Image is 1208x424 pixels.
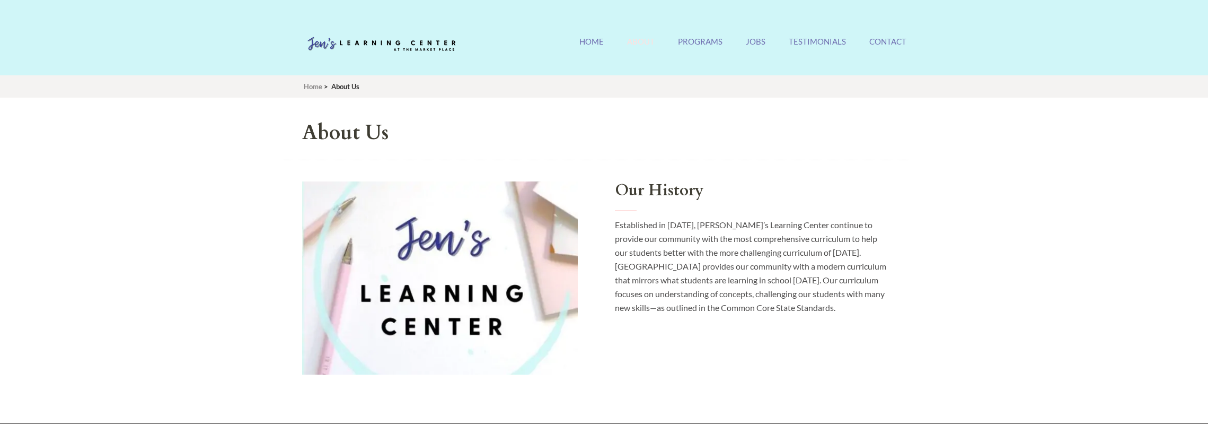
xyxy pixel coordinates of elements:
a: Testimonials [789,37,846,59]
h1: About Us [302,122,890,144]
span: > [324,82,328,91]
a: Jobs [746,37,765,59]
a: Contact [869,37,906,59]
a: About [627,37,655,59]
a: Home [304,82,322,91]
img: Jen's Learning Center Logo Transparent [302,29,461,60]
a: Programs [678,37,722,59]
h2: Our History [615,181,890,211]
a: Home [579,37,604,59]
img: Our History [302,181,578,375]
p: Established in [DATE], [PERSON_NAME]’s Learning Center continue to provide our community with the... [615,218,890,315]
